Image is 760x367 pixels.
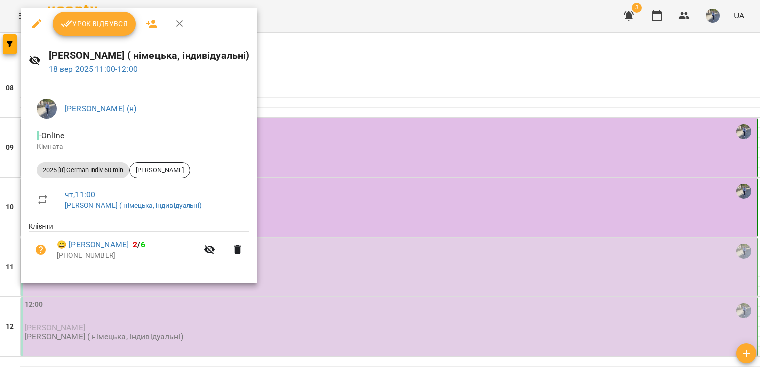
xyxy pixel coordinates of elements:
a: 😀 [PERSON_NAME] [57,239,129,251]
h6: [PERSON_NAME] ( німецька, індивідуальні) [49,48,250,63]
button: Урок відбувся [53,12,136,36]
ul: Клієнти [29,221,249,271]
button: Візит ще не сплачено. Додати оплату? [29,238,53,262]
span: 2 [133,240,137,249]
a: [PERSON_NAME] (н) [65,104,137,113]
p: Кімната [37,142,241,152]
p: [PHONE_NUMBER] [57,251,198,261]
div: [PERSON_NAME] [129,162,190,178]
a: [PERSON_NAME] ( німецька, індивідуальні) [65,201,202,209]
a: чт , 11:00 [65,190,95,199]
span: 6 [141,240,145,249]
span: [PERSON_NAME] [130,166,190,175]
span: - Online [37,131,66,140]
span: Урок відбувся [61,18,128,30]
b: / [133,240,145,249]
img: 9057b12b0e3b5674d2908fc1e5c3d556.jpg [37,99,57,119]
span: 2025 [8] German Indiv 60 min [37,166,129,175]
a: 18 вер 2025 11:00-12:00 [49,64,138,74]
